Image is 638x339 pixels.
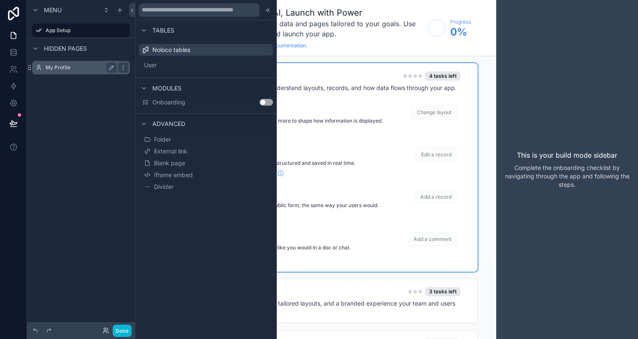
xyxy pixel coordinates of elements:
button: Iframe embed [142,169,270,181]
button: Done [113,325,132,337]
label: My Profile [46,64,113,71]
span: Tables [152,26,174,35]
p: This is your build mode sidebar [517,150,617,160]
span: Divider [154,183,173,191]
a: App Setup [32,24,130,37]
span: Onboarding [152,98,185,107]
label: App Setup [46,27,125,34]
span: Advanced [152,120,185,128]
a: My Profile [32,61,130,74]
span: External link [154,147,187,156]
span: Iframe embed [154,171,193,179]
span: User [144,61,157,69]
span: Progress [450,19,471,25]
p: Complete the onboarding checklist by navigating through the app and following the steps. [503,164,631,189]
span: Blank page [154,159,185,167]
span: Menu [44,6,62,14]
button: Divider [142,181,270,193]
button: User [142,59,270,71]
span: Noloco tables [152,46,190,54]
span: 0 % [450,25,471,39]
h3: Your Noloco app is ready, with sample data and pages tailored to your goals. Use these steps to i... [154,19,423,39]
span: Hidden pages [44,44,87,53]
span: Folder [154,135,171,144]
span: Modules [152,84,181,93]
h1: Noloco Quickstart: Build with AI, Launch with Power [154,7,423,19]
button: External link [142,145,270,157]
button: Blank page [142,157,270,169]
button: Folder [142,134,270,145]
